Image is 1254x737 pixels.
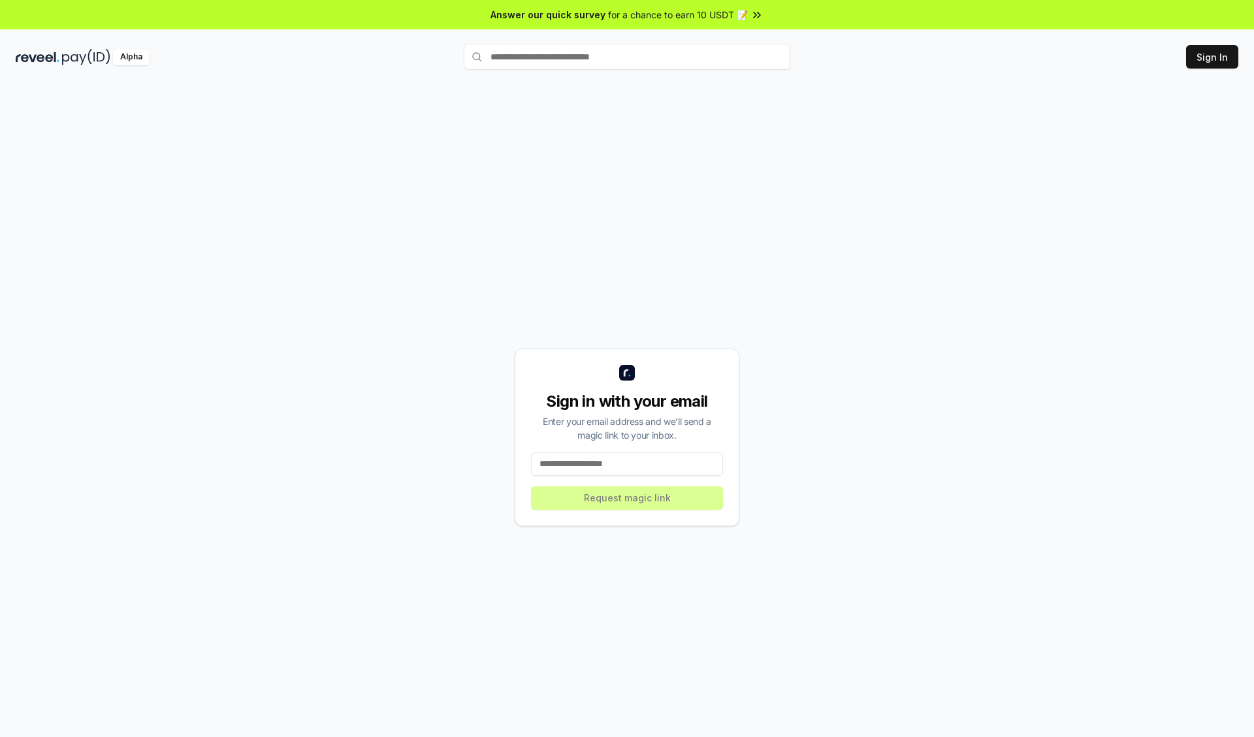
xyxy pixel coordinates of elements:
img: pay_id [62,49,110,65]
img: logo_small [619,365,635,381]
img: reveel_dark [16,49,59,65]
div: Enter your email address and we’ll send a magic link to your inbox. [531,415,723,442]
span: for a chance to earn 10 USDT 📝 [608,8,748,22]
span: Answer our quick survey [490,8,605,22]
button: Sign In [1186,45,1238,69]
div: Sign in with your email [531,391,723,412]
div: Alpha [113,49,150,65]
